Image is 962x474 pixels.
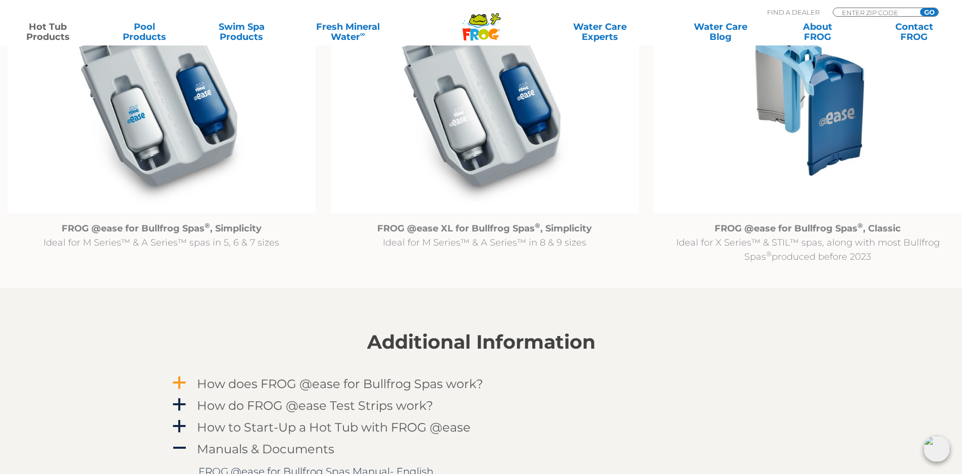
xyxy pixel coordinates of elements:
a: Fresh MineralWater∞ [300,22,395,42]
p: Ideal for M Series™ & A Series™ spas in 5, 6 & 7 sizes [8,221,316,250]
h4: How does FROG @ease for Bullfrog Spas work? [197,377,483,391]
p: Ideal for M Series™ & A Series™ in 8 & 9 sizes [331,221,639,250]
span: a [172,419,187,434]
input: GO [920,8,938,16]
h4: How to Start-Up a Hot Tub with FROG @ease [197,420,471,434]
sup: ® [766,250,772,258]
strong: FROG @ease for Bullfrog Spas , Classic [715,223,901,234]
a: Water CareBlog [683,22,758,42]
a: AboutFROG [780,22,855,42]
img: openIcon [924,436,950,462]
a: a How does FROG @ease for Bullfrog Spas work? [171,374,792,393]
sup: ® [205,221,210,229]
span: A [172,441,187,456]
sup: ∞ [360,30,365,38]
input: Zip Code Form [841,8,909,17]
h4: Manuals & Documents [197,442,334,456]
p: Find A Dealer [767,8,820,17]
p: Ideal for X Series™ & STIL™ spas, along with most Bullfrog Spas produced before 2023 [654,221,962,264]
span: a [172,397,187,412]
sup: ® [535,221,540,229]
h4: How do FROG @ease Test Strips work? [197,399,433,412]
span: a [172,375,187,391]
a: PoolProducts [107,22,182,42]
a: Hot TubProducts [10,22,85,42]
a: a How to Start-Up a Hot Tub with FROG @ease [171,418,792,437]
a: ContactFROG [877,22,952,42]
strong: FROG @ease for Bullfrog Spas , Simplicity [62,223,262,234]
a: Water CareExperts [539,22,661,42]
sup: ® [857,221,863,229]
a: A Manuals & Documents [171,440,792,458]
strong: FROG @ease XL for Bullfrog Spas , Simplicity [377,223,592,234]
h2: Additional Information [171,331,792,353]
a: a How do FROG @ease Test Strips work? [171,396,792,415]
a: Swim SpaProducts [204,22,279,42]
